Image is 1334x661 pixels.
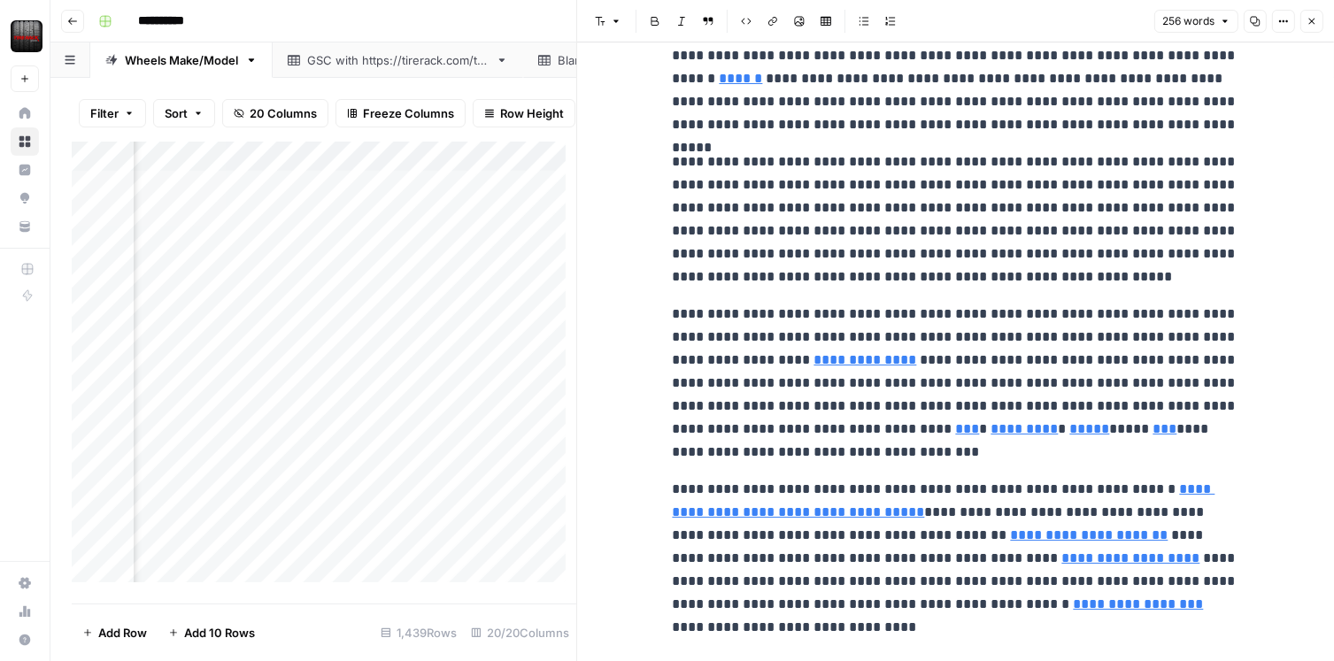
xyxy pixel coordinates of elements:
[558,51,588,69] div: Blank
[500,104,564,122] span: Row Height
[250,104,317,122] span: 20 Columns
[90,104,119,122] span: Filter
[273,42,523,78] a: GSC with [URL][DOMAIN_NAME]
[523,42,622,78] a: Blank
[165,104,188,122] span: Sort
[11,597,39,626] a: Usage
[98,624,147,642] span: Add Row
[11,626,39,654] button: Help + Support
[1162,13,1214,29] span: 256 words
[90,42,273,78] a: Wheels Make/Model
[11,212,39,241] a: Your Data
[153,99,215,127] button: Sort
[11,14,39,58] button: Workspace: Tire Rack
[158,619,266,647] button: Add 10 Rows
[473,99,575,127] button: Row Height
[363,104,454,122] span: Freeze Columns
[11,99,39,127] a: Home
[464,619,576,647] div: 20/20 Columns
[184,624,255,642] span: Add 10 Rows
[222,99,328,127] button: 20 Columns
[11,20,42,52] img: Tire Rack Logo
[125,51,238,69] div: Wheels Make/Model
[335,99,466,127] button: Freeze Columns
[11,127,39,156] a: Browse
[374,619,464,647] div: 1,439 Rows
[11,184,39,212] a: Opportunities
[79,99,146,127] button: Filter
[307,51,489,69] div: GSC with [URL][DOMAIN_NAME]
[11,569,39,597] a: Settings
[11,156,39,184] a: Insights
[72,619,158,647] button: Add Row
[1154,10,1238,33] button: 256 words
